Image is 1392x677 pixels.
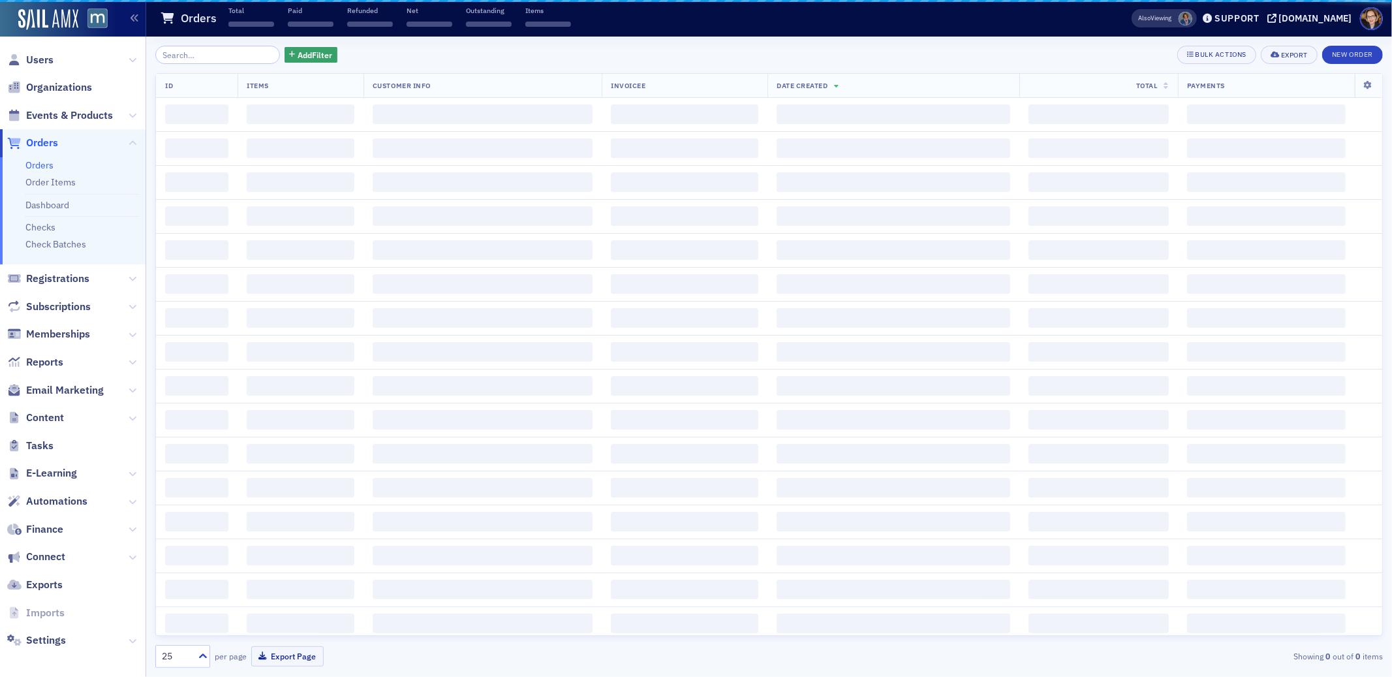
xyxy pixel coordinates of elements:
[777,512,1010,531] span: ‌
[373,376,593,396] span: ‌
[1029,172,1169,192] span: ‌
[288,6,333,15] p: Paid
[1029,104,1169,124] span: ‌
[7,383,104,398] a: Email Marketing
[373,172,593,192] span: ‌
[373,444,593,464] span: ‌
[611,410,758,430] span: ‌
[25,221,55,233] a: Checks
[165,376,228,396] span: ‌
[165,410,228,430] span: ‌
[466,6,512,15] p: Outstanding
[373,240,593,260] span: ‌
[611,546,758,565] span: ‌
[1279,12,1352,24] div: [DOMAIN_NAME]
[373,138,593,158] span: ‌
[247,81,269,90] span: Items
[611,444,758,464] span: ‌
[1029,274,1169,294] span: ‌
[611,104,758,124] span: ‌
[373,81,431,90] span: Customer Info
[251,646,324,667] button: Export Page
[26,466,77,480] span: E-Learning
[7,411,64,425] a: Content
[26,633,66,648] span: Settings
[155,46,280,64] input: Search…
[1187,308,1346,328] span: ‌
[288,22,333,27] span: ‌
[611,614,758,633] span: ‌
[1322,46,1383,64] button: New Order
[611,512,758,531] span: ‌
[777,376,1010,396] span: ‌
[181,10,217,26] h1: Orders
[1029,580,1169,599] span: ‌
[373,580,593,599] span: ‌
[247,172,354,192] span: ‌
[247,478,354,497] span: ‌
[26,606,65,620] span: Imports
[373,478,593,497] span: ‌
[1029,376,1169,396] span: ‌
[26,53,54,67] span: Users
[466,22,512,27] span: ‌
[525,6,571,15] p: Items
[165,512,228,531] span: ‌
[373,308,593,328] span: ‌
[611,376,758,396] span: ‌
[165,138,228,158] span: ‌
[7,494,87,509] a: Automations
[165,240,228,260] span: ‌
[247,444,354,464] span: ‌
[1187,614,1346,633] span: ‌
[215,650,247,662] label: per page
[1187,342,1346,362] span: ‌
[7,327,90,341] a: Memberships
[1139,14,1172,23] span: Viewing
[373,104,593,124] span: ‌
[983,650,1383,662] div: Showing out of items
[7,108,113,123] a: Events & Products
[777,308,1010,328] span: ‌
[1353,650,1363,662] strong: 0
[347,6,393,15] p: Refunded
[373,206,593,226] span: ‌
[1177,46,1256,64] button: Bulk Actions
[1187,546,1346,565] span: ‌
[777,104,1010,124] span: ‌
[247,512,354,531] span: ‌
[611,342,758,362] span: ‌
[18,9,78,30] img: SailAMX
[1187,240,1346,260] span: ‌
[777,81,827,90] span: Date Created
[1136,81,1158,90] span: Total
[165,81,173,90] span: ID
[373,410,593,430] span: ‌
[162,650,191,663] div: 25
[87,8,108,29] img: SailAMX
[247,240,354,260] span: ‌
[1187,410,1346,430] span: ‌
[7,80,92,95] a: Organizations
[407,6,452,15] p: Net
[1323,650,1333,662] strong: 0
[1139,14,1151,22] div: Also
[26,383,104,398] span: Email Marketing
[7,466,77,480] a: E-Learning
[1214,12,1260,24] div: Support
[373,546,593,565] span: ‌
[777,240,1010,260] span: ‌
[26,411,64,425] span: Content
[1196,51,1246,58] div: Bulk Actions
[26,355,63,370] span: Reports
[298,49,332,61] span: Add Filter
[611,138,758,158] span: ‌
[611,274,758,294] span: ‌
[26,300,91,314] span: Subscriptions
[777,614,1010,633] span: ‌
[26,272,89,286] span: Registrations
[1187,376,1346,396] span: ‌
[25,159,54,171] a: Orders
[407,22,452,27] span: ‌
[165,104,228,124] span: ‌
